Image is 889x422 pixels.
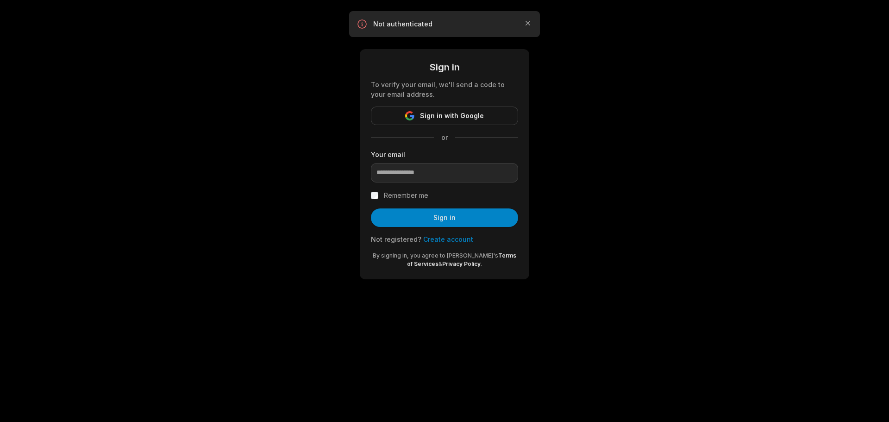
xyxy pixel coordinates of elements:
[371,80,518,99] div: To verify your email, we'll send a code to your email address.
[371,60,518,74] div: Sign in
[371,150,518,159] label: Your email
[373,19,516,29] p: Not authenticated
[442,260,481,267] a: Privacy Policy
[423,235,473,243] a: Create account
[371,235,421,243] span: Not registered?
[373,252,498,259] span: By signing in, you agree to [PERSON_NAME]'s
[384,190,428,201] label: Remember me
[407,252,516,267] a: Terms of Services
[371,107,518,125] button: Sign in with Google
[481,260,482,267] span: .
[420,110,484,121] span: Sign in with Google
[371,208,518,227] button: Sign in
[434,132,455,142] span: or
[438,260,442,267] span: &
